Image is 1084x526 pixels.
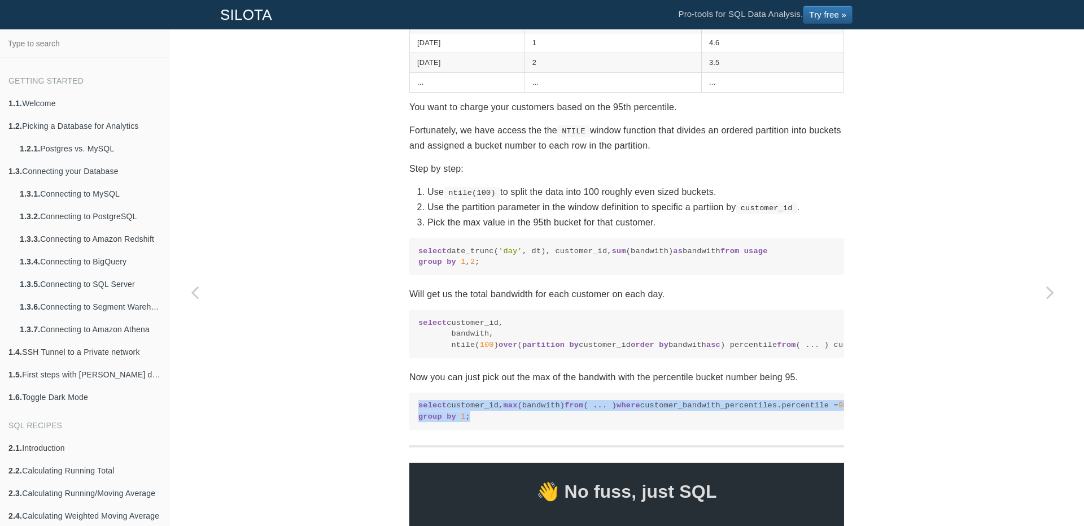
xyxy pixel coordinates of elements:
span: from [720,247,739,255]
b: 1.3.3. [20,234,40,244]
p: Will get us the total bandwidth for each customer on each day. [409,286,844,302]
span: from [565,401,583,410]
span: max [503,401,517,410]
td: [DATE] [410,33,525,53]
code: customer_id, bandwith, ntile( ) ( customer_id bandwith ) percentile ( ... ) customer_bandwith_per... [418,318,835,350]
li: Pro-tools for SQL Data Analysis. [667,1,864,29]
b: 1.3.7. [20,325,40,334]
td: 2 [524,53,701,73]
span: 1 [461,258,465,266]
td: [DATE] [410,53,525,73]
p: You want to charge your customers based on the 95th percentile. [409,99,844,115]
b: 2.1. [8,444,22,453]
input: Type to search [3,33,165,54]
b: 1.3.4. [20,257,40,266]
li: Pick the max value in the 95th bucket for that customer. [427,215,844,230]
span: asc [706,341,720,349]
p: Step by step: [409,161,844,176]
a: 1.2.1.Postgres vs. MySQL [11,137,169,160]
td: ... [701,72,843,92]
span: by [447,258,456,266]
b: 1.3.5. [20,280,40,289]
span: 95 [838,401,848,410]
b: 1.6. [8,393,22,402]
span: by [659,341,668,349]
b: 1.3. [8,167,22,176]
td: 3.5 [701,53,843,73]
span: group [418,258,442,266]
span: 👋 No fuss, just SQL [409,476,844,507]
a: 1.3.6.Connecting to Segment Warehouse [11,295,169,318]
span: 1 [461,412,465,421]
a: 1.3.7.Connecting to Amazon Athena [11,318,169,341]
code: ntile(100) [444,187,500,198]
b: 2.4. [8,511,22,520]
b: 1.5. [8,370,22,379]
a: 1.3.2.Connecting to PostgreSQL [11,205,169,228]
b: 1.3.6. [20,302,40,311]
span: select [418,401,447,410]
span: 'day' [499,247,522,255]
span: 2 [470,258,475,266]
b: 2.2. [8,466,22,475]
span: sum [612,247,626,255]
a: 1.3.1.Connecting to MySQL [11,182,169,205]
code: date_trunc( , dt), customer_id, (bandwith) bandwith , ; [418,246,835,268]
td: 4.6 [701,33,843,53]
code: NTILE [557,125,590,137]
td: ... [524,72,701,92]
a: Next page: Calculating Top N items and Aggregating (sum) the remainder into [1025,58,1076,526]
span: group [418,412,442,421]
b: 1.4. [8,347,22,357]
a: 1.3.5.Connecting to SQL Server [11,273,169,295]
span: where [617,401,640,410]
b: 2.3. [8,489,22,498]
code: customer_id, (bandwith) ( ... ) customer_bandwith_percentiles.percentile = ; [418,400,835,422]
span: from [777,341,795,349]
b: 1.1. [8,99,22,108]
p: Now you can just pick out the max of the bandwith with the percentile bucket number being 95. [409,369,844,385]
span: by [569,341,579,349]
li: Use to split the data into 100 roughly even sized buckets. [427,184,844,199]
span: as [673,247,683,255]
span: usage [744,247,768,255]
span: select [418,319,447,327]
b: 1.3.1. [20,189,40,198]
iframe: Drift Widget Chat Controller [1028,470,1070,512]
a: 1.3.3.Connecting to Amazon Redshift [11,228,169,250]
b: 1.2. [8,121,22,131]
span: by [447,412,456,421]
td: ... [410,72,525,92]
span: partition [522,341,565,349]
a: Try free » [803,6,853,24]
span: order [631,341,654,349]
span: select [418,247,447,255]
b: 1.3.2. [20,212,40,221]
code: customer_id [736,202,797,214]
a: Previous page: Analyze Mailchimp Data by Segmenting and Lead scoring your email list [169,58,220,526]
a: 1.3.4.Connecting to BigQuery [11,250,169,273]
td: 1 [524,33,701,53]
b: 1.2.1. [20,144,40,153]
span: over [499,341,517,349]
a: SILOTA [212,1,281,29]
p: Fortunately, we have access the the window function that divides an ordered partition into bucket... [409,123,844,153]
span: 100 [480,341,494,349]
li: Use the partition parameter in the window definition to specific a partiion by . [427,199,844,215]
